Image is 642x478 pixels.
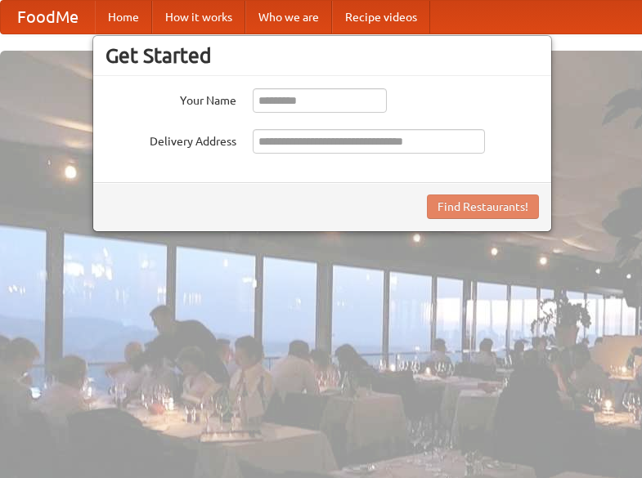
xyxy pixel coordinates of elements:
[106,129,236,150] label: Delivery Address
[106,43,539,68] h3: Get Started
[152,1,245,34] a: How it works
[1,1,95,34] a: FoodMe
[106,88,236,109] label: Your Name
[95,1,152,34] a: Home
[245,1,332,34] a: Who we are
[427,194,539,219] button: Find Restaurants!
[332,1,430,34] a: Recipe videos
